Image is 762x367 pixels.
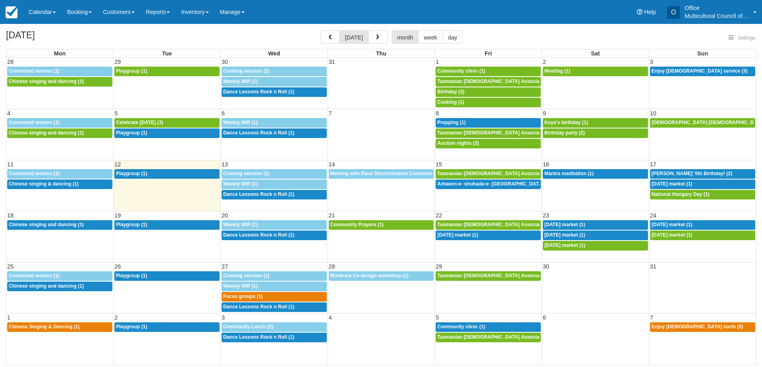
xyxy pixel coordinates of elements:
a: Connected women (1) [7,118,112,128]
span: 2 [114,314,118,321]
span: Tasmanian [DEMOGRAPHIC_DATA] Association -Weekly Praying (1) [437,130,595,136]
span: Playgroup (1) [116,273,147,278]
span: Tue [162,50,172,57]
span: Cooking (1) [437,99,464,105]
span: 1 [435,59,440,65]
a: [DEMOGRAPHIC_DATA] [DEMOGRAPHIC_DATA] [GEOGRAPHIC_DATA] (1) [650,118,755,128]
a: Tasmanian [DEMOGRAPHIC_DATA] Association -Weekly Praying (1) [436,77,541,87]
span: Connected women (1) [9,273,59,278]
a: Meeting with Race Discrimination Commissioner (1) [329,169,434,179]
span: [DATE] market (1) [652,232,692,238]
a: Cooking session (1) [222,169,327,179]
span: 23 [542,212,550,219]
a: Tasmanian [DEMOGRAPHIC_DATA] Association -Weekly Praying (1) [436,220,541,230]
span: 12 [114,161,122,168]
span: Prepping (1) [437,120,465,125]
a: Tasmanian [DEMOGRAPHIC_DATA] Association -Weekly Praying (1) [436,128,541,138]
span: Keya‘s birthday (1) [544,120,588,125]
h2: [DATE] [6,30,107,45]
a: [DATE] market (1) [543,220,648,230]
a: Weekly WIP (1) [222,118,327,128]
span: 28 [328,263,336,270]
span: 17 [649,161,657,168]
span: Connected women (1) [9,68,59,74]
span: 19 [114,212,122,219]
span: Sun [697,50,708,57]
span: 4 [328,314,333,321]
span: Connected women (1) [9,120,59,125]
span: Meeting (1) [544,68,570,74]
a: Dance Lessons Rock n Roll (1) [222,128,327,138]
a: Cooking (1) [436,98,541,107]
span: 3 [221,314,226,321]
span: Dance Lessons Rock n Roll (1) [223,232,295,238]
span: 6 [221,110,226,116]
span: 16 [542,161,550,168]
span: Birthday (3) [437,89,464,95]
span: Help [644,9,656,15]
span: Mantra meditation (1) [544,171,594,176]
span: 14 [328,161,336,168]
a: National Hungary Day (1) [650,190,755,199]
span: Fri [485,50,492,57]
span: Playgroup (1) [116,171,147,176]
span: Focus groups (1) [223,294,263,299]
a: Dance Lessons Rock n Roll (1) [222,333,327,342]
a: [DATE] market (1) [543,231,648,240]
span: Mindcare Co-design workshop (1) [330,273,408,278]
a: Tasmanian [DEMOGRAPHIC_DATA] Association -Weekly Praying (1) [436,333,541,342]
a: Birthday party (2) [543,128,648,138]
a: Birthday (3) [436,87,541,97]
span: Playgroup (1) [116,222,147,227]
a: Chinese singing and dancing (1) [7,77,112,87]
a: [DATE] market (1) [650,180,755,189]
span: National Hungary Day (1) [652,191,709,197]
span: 20 [221,212,229,219]
a: Focus groups (1) [222,292,327,302]
span: 21 [328,212,336,219]
span: 29 [114,59,122,65]
a: Chinese Singing & Dancing (1) [7,322,112,332]
a: Chinese singing and dancing (1) [7,128,112,138]
a: Mindcare Co-design workshop (1) [329,271,434,281]
a: Mantra meditation (1) [543,169,648,179]
span: 11 [6,161,14,168]
span: Weekly WIP (1) [223,120,258,125]
a: Chinese singing & dancing (1) [7,180,112,189]
a: Weekly WIP (1) [222,282,327,291]
span: [DATE] market (1) [437,232,478,238]
span: 27 [221,263,229,270]
span: Dance Lessons Rock n Roll (1) [223,130,295,136]
span: Community clinic (1) [437,68,485,74]
span: Dance Lessons Rock n Roll (1) [223,304,295,310]
p: Multicultural Council of [GEOGRAPHIC_DATA] [685,12,748,20]
a: [DATE] market (1) [650,231,755,240]
span: Community Prayers (1) [330,222,384,227]
span: Birthday party (2) [544,130,585,136]
span: 9 [542,110,547,116]
span: Community Lunch (2) [223,324,273,330]
span: Chinese Singing & Dancing (1) [9,324,80,330]
a: Chinese singing and dancing (1) [7,220,112,230]
a: [DATE] market (1) [650,220,755,230]
span: Weekly WIP (1) [223,181,258,187]
span: 25 [6,263,14,270]
span: [DATE] market (1) [544,222,585,227]
span: [PERSON_NAME]' 5th Birthday! (2) [652,171,733,176]
img: checkfront-main-nav-mini-logo.png [6,6,18,18]
a: Tasmanian [DEMOGRAPHIC_DATA] Association -Weekly Praying (1) [436,169,541,179]
span: 10 [649,110,657,116]
span: 8 [435,110,440,116]
span: 2 [542,59,547,65]
i: Help [637,9,642,15]
span: Tasmanian [DEMOGRAPHIC_DATA] Association -Weekly Praying (1) [437,171,595,176]
span: Tasmanian [DEMOGRAPHIC_DATA] Association -Weekly Praying (1) [437,334,595,340]
a: Playgroup (1) [114,128,220,138]
span: 28 [6,59,14,65]
a: Connected women (1) [7,169,112,179]
span: Meeting with Race Discrimination Commissioner (1) [330,171,451,176]
a: Weekly WIP (1) [222,180,327,189]
span: 31 [328,59,336,65]
a: Enjoy [DEMOGRAPHIC_DATA] north (3) [650,322,755,332]
span: 5 [435,314,440,321]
